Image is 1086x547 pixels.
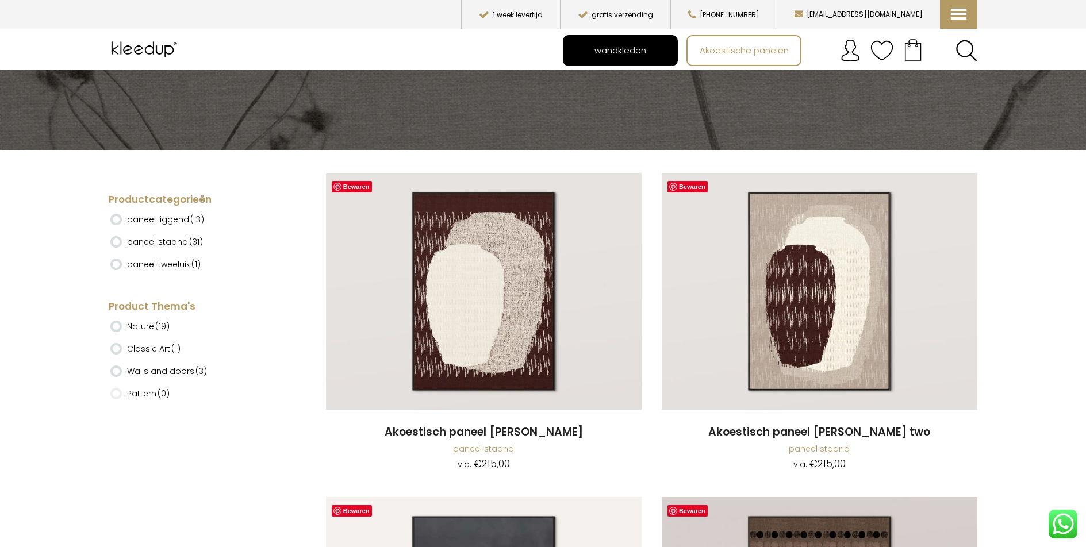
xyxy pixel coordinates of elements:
span: v.a. [458,459,471,470]
span: € [809,457,818,471]
bdi: 215,00 [809,457,846,471]
a: Akoestisch paneel [PERSON_NAME] two [662,425,977,440]
a: paneel staand [453,443,514,454]
a: Your cart [893,35,932,64]
nav: Main menu [563,35,986,66]
span: wandkleden [588,40,653,61]
a: paneel staand [789,443,850,454]
label: paneel tweeluik [127,255,201,274]
bdi: 215,00 [474,457,510,471]
a: wandkleden [564,36,677,65]
span: (13) [190,214,204,225]
span: Akoestische panelen [693,40,795,61]
a: Search [955,40,977,61]
span: € [474,457,482,471]
img: Akoestisch Paneel Vase Brown [326,173,642,410]
label: Nature [127,317,170,336]
span: (1) [191,259,201,270]
label: Walls and doors [127,361,207,381]
a: Akoestisch paneel [PERSON_NAME] [326,425,642,440]
a: Bewaren [667,505,708,517]
span: (31) [189,236,203,248]
a: Bewaren [332,181,372,192]
a: Bewaren [667,181,708,192]
a: Bewaren [332,505,372,517]
span: (0) [158,388,170,399]
span: (1) [171,343,181,355]
img: account.svg [839,39,862,62]
span: (3) [195,365,207,377]
img: Akoestisch Paneel Vase Brown Two [662,173,977,410]
span: v.a. [793,459,807,470]
label: paneel liggend [127,210,204,229]
img: Kleedup [109,35,183,64]
h4: Productcategorieën [109,193,282,207]
img: verlanglijstje.svg [870,39,893,62]
h4: Product Thema's [109,300,282,314]
span: (19) [155,321,170,332]
label: paneel staand [127,232,203,252]
a: Akoestische panelen [688,36,800,65]
label: Classic Art [127,339,181,359]
label: Pattern [127,384,170,403]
